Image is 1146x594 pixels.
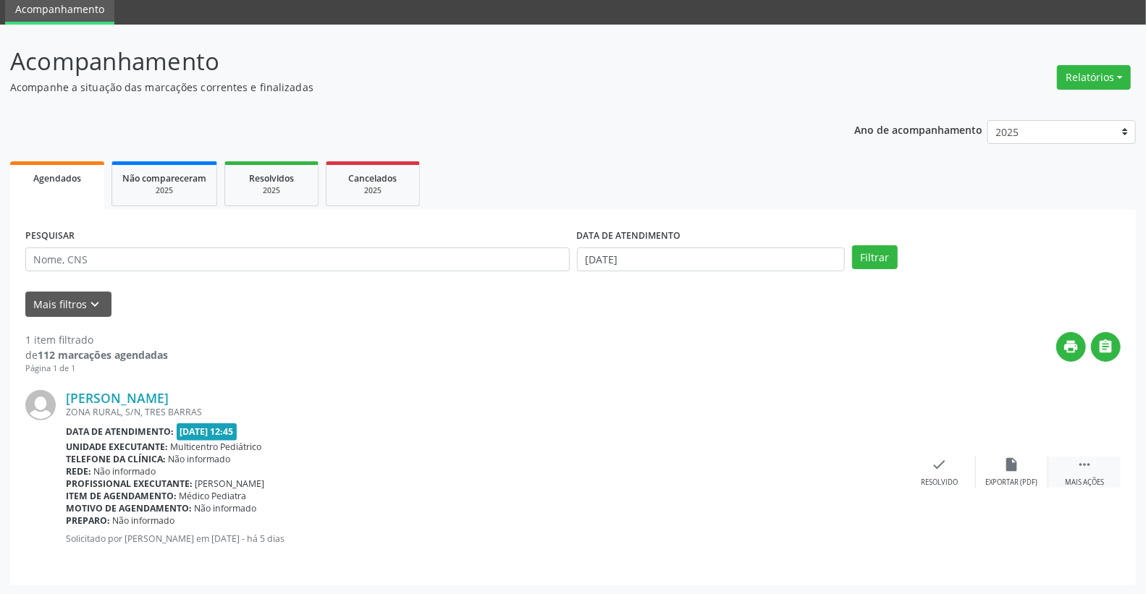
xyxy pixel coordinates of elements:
label: PESQUISAR [25,225,75,247]
span: Não informado [169,453,231,465]
span: Não informado [94,465,156,478]
span: Não informado [113,514,175,527]
p: Solicitado por [PERSON_NAME] em [DATE] - há 5 dias [66,533,903,545]
button: Mais filtroskeyboard_arrow_down [25,292,111,317]
span: Não informado [195,502,257,514]
div: 2025 [235,185,308,196]
div: Mais ações [1065,478,1104,488]
i: check [932,457,948,472]
input: Nome, CNS [25,247,570,272]
button:  [1091,332,1121,362]
b: Telefone da clínica: [66,453,166,465]
p: Ano de acompanhamento [854,120,982,138]
span: [PERSON_NAME] [195,478,265,490]
div: 2025 [122,185,206,196]
input: Selecione um intervalo [577,247,846,272]
i: insert_drive_file [1004,457,1020,472]
b: Profissional executante: [66,478,193,490]
button: Filtrar [852,245,898,270]
b: Motivo de agendamento: [66,502,192,514]
span: Resolvidos [249,172,294,184]
a: [PERSON_NAME] [66,390,169,406]
div: Página 1 de 1 [25,362,168,375]
div: Exportar (PDF) [986,478,1038,488]
i:  [1077,457,1092,472]
div: 1 item filtrado [25,332,168,347]
i: print [1063,339,1079,355]
span: Agendados [33,172,81,184]
span: Não compareceram [122,172,206,184]
b: Preparo: [66,514,110,527]
button: print [1056,332,1086,362]
span: Cancelados [349,172,397,184]
i: keyboard_arrow_down [88,297,104,313]
i:  [1098,339,1114,355]
div: de [25,347,168,362]
span: Médico Pediatra [180,490,247,502]
img: img [25,390,56,420]
strong: 112 marcações agendadas [38,348,168,362]
b: Unidade executante: [66,441,168,453]
b: Rede: [66,465,91,478]
button: Relatórios [1057,65,1131,90]
p: Acompanhamento [10,43,799,80]
p: Acompanhe a situação das marcações correntes e finalizadas [10,80,799,95]
div: 2025 [337,185,409,196]
b: Data de atendimento: [66,425,174,438]
div: Resolvido [921,478,958,488]
span: [DATE] 12:45 [177,423,237,440]
div: ZONA RURAL, S/N, TRES BARRAS [66,406,903,418]
b: Item de agendamento: [66,490,177,502]
span: Multicentro Pediátrico [171,441,262,453]
label: DATA DE ATENDIMENTO [577,225,681,247]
